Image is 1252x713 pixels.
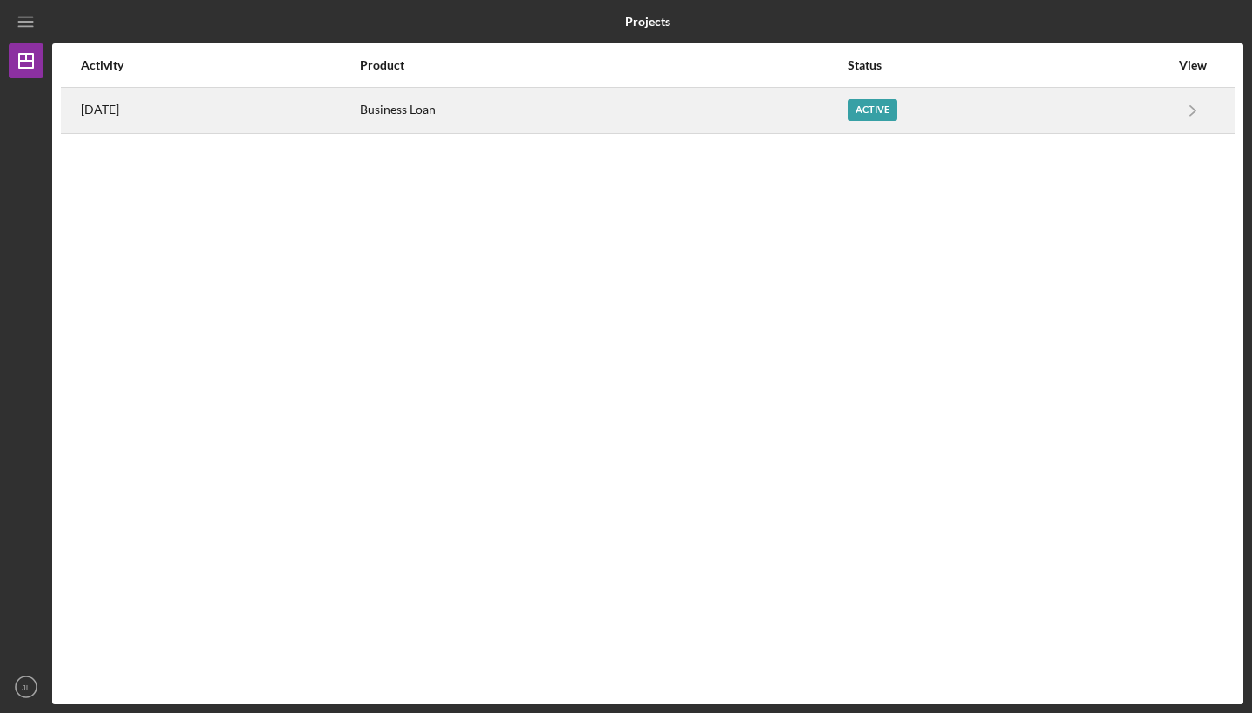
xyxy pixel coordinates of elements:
div: Activity [81,58,358,72]
div: Active [848,99,897,121]
div: Product [360,58,846,72]
b: Projects [625,15,670,29]
div: View [1171,58,1215,72]
div: Business Loan [360,89,846,132]
text: JL [22,683,31,692]
div: Status [848,58,1169,72]
time: 2025-09-11 15:05 [81,103,119,117]
button: JL [9,670,43,704]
